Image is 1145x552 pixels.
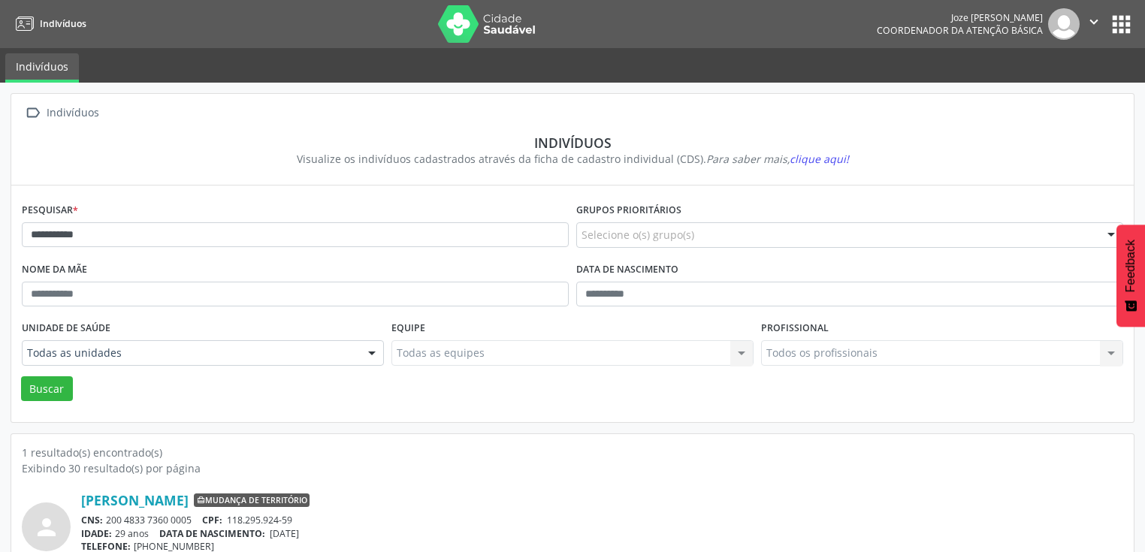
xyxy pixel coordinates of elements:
[5,53,79,83] a: Indivíduos
[194,493,310,507] span: Mudança de território
[32,151,1113,167] div: Visualize os indivíduos cadastrados através da ficha de cadastro individual (CDS).
[22,102,44,124] i: 
[877,11,1043,24] div: Joze [PERSON_NAME]
[81,527,112,540] span: IDADE:
[81,492,189,508] a: [PERSON_NAME]
[706,152,849,166] i: Para saber mais,
[40,17,86,30] span: Indivíduos
[22,317,110,340] label: Unidade de saúde
[22,460,1123,476] div: Exibindo 30 resultado(s) por página
[576,199,681,222] label: Grupos prioritários
[1108,11,1134,38] button: apps
[44,102,101,124] div: Indivíduos
[576,258,678,282] label: Data de nascimento
[22,445,1123,460] div: 1 resultado(s) encontrado(s)
[391,317,425,340] label: Equipe
[22,199,78,222] label: Pesquisar
[27,345,353,360] span: Todas as unidades
[11,11,86,36] a: Indivíduos
[22,258,87,282] label: Nome da mãe
[1124,240,1137,292] span: Feedback
[227,514,292,526] span: 118.295.924-59
[81,514,1123,526] div: 200 4833 7360 0005
[202,514,222,526] span: CPF:
[81,514,103,526] span: CNS:
[1080,8,1108,40] button: 
[270,527,299,540] span: [DATE]
[1086,14,1102,30] i: 
[877,24,1043,37] span: Coordenador da Atenção Básica
[790,152,849,166] span: clique aqui!
[81,527,1123,540] div: 29 anos
[1048,8,1080,40] img: img
[159,527,265,540] span: DATA DE NASCIMENTO:
[21,376,73,402] button: Buscar
[33,514,60,541] i: person
[1116,225,1145,327] button: Feedback - Mostrar pesquisa
[582,227,694,243] span: Selecione o(s) grupo(s)
[22,102,101,124] a:  Indivíduos
[32,134,1113,151] div: Indivíduos
[761,317,829,340] label: Profissional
